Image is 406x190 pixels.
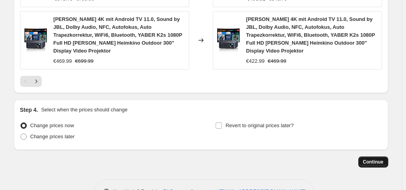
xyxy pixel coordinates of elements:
[217,28,240,52] img: 714dLRZRC3L_80x.jpg
[75,57,93,65] strike: €699.99
[268,57,286,65] strike: €469.99
[53,57,72,65] div: €469.99
[363,159,384,165] span: Continue
[30,122,74,128] span: Change prices now
[53,16,182,54] span: [PERSON_NAME] 4K mit Android TV 11.0, Sound by JBL, Dolby Audio, NFC, Autofokus, Auto Trapezkorre...
[41,106,127,114] p: Select when the prices should change
[246,16,375,54] span: [PERSON_NAME] 4K mit Android TV 11.0, Sound by JBL, Dolby Audio, NFC, Autofokus, Auto Trapezkorre...
[20,76,42,87] nav: Pagination
[358,156,388,167] button: Continue
[24,28,47,52] img: 714dLRZRC3L_80x.jpg
[225,122,294,128] span: Revert to original prices later?
[246,57,264,65] div: €422.99
[31,76,42,87] button: Next
[20,106,38,114] h2: Step 4.
[30,134,75,139] span: Change prices later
